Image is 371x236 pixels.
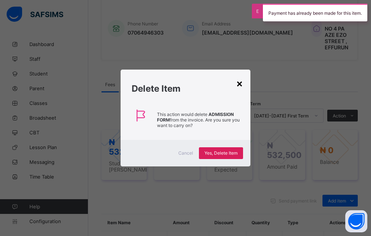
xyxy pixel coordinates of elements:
div: × [236,77,243,89]
h1: Delete Item [132,83,239,94]
span: Cancel [178,150,193,156]
button: Open asap [345,210,367,232]
span: Yes, Delete Item [204,150,238,156]
p: This action would delete from the invoice. Are you sure you want to carry on? [157,112,243,128]
strong: ADMISSION FORM [157,112,234,123]
div: Payment has already been made for this item. [263,4,367,21]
